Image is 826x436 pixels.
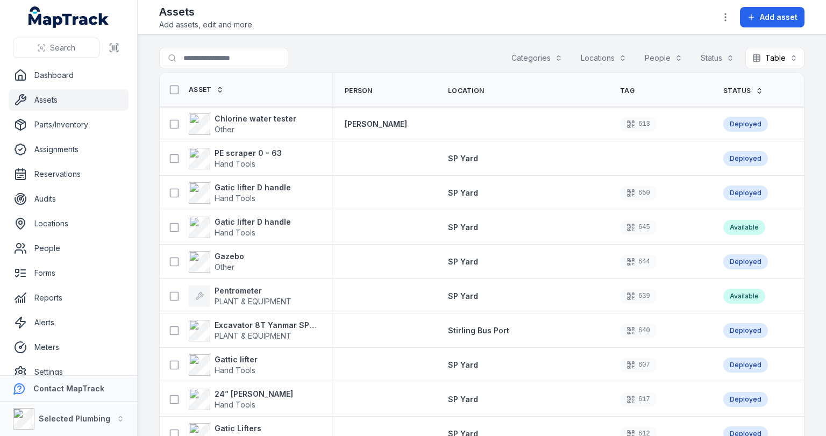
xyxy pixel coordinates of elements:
[448,325,509,336] a: Stirling Bus Port
[448,223,478,232] span: SP Yard
[620,117,657,132] div: 613
[448,291,478,301] span: SP Yard
[13,38,99,58] button: Search
[448,153,478,164] a: SP Yard
[723,151,768,166] div: Deployed
[215,262,234,271] span: Other
[448,326,509,335] span: Stirling Bus Port
[723,185,768,201] div: Deployed
[9,312,129,333] a: Alerts
[620,358,657,373] div: 607
[694,48,741,68] button: Status
[189,113,296,135] a: Chlorine water testerOther
[215,125,234,134] span: Other
[448,154,478,163] span: SP Yard
[9,65,129,86] a: Dashboard
[448,87,484,95] span: Location
[9,114,129,135] a: Parts/Inventory
[215,285,291,296] strong: Pentrometer
[638,48,689,68] button: People
[9,188,129,210] a: Audits
[448,360,478,369] span: SP Yard
[620,289,657,304] div: 639
[620,323,657,338] div: 640
[345,87,373,95] span: Person
[345,119,407,130] a: [PERSON_NAME]
[448,291,478,302] a: SP Yard
[448,222,478,233] a: SP Yard
[9,89,129,111] a: Assets
[33,384,104,393] strong: Contact MapTrack
[215,228,255,237] span: Hand Tools
[189,389,293,410] a: 24” [PERSON_NAME]Hand Tools
[723,254,768,269] div: Deployed
[723,289,765,304] div: Available
[29,6,109,28] a: MapTrack
[448,256,478,267] a: SP Yard
[215,331,291,340] span: PLANT & EQUIPMENT
[39,414,110,423] strong: Selected Plumbing
[9,361,129,383] a: Settings
[448,360,478,370] a: SP Yard
[740,7,804,27] button: Add asset
[745,48,804,68] button: Table
[723,117,768,132] div: Deployed
[189,285,291,307] a: PentrometerPLANT & EQUIPMENT
[189,354,258,376] a: Gattic lifterHand Tools
[189,217,291,238] a: Gatic lifter D handleHand Tools
[448,188,478,198] a: SP Yard
[215,194,255,203] span: Hand Tools
[189,251,244,273] a: GazeboOther
[723,392,768,407] div: Deployed
[620,185,657,201] div: 650
[9,213,129,234] a: Locations
[215,423,261,434] strong: Gatic Lifters
[620,220,657,235] div: 645
[189,148,282,169] a: PE scraper 0 - 63Hand Tools
[723,220,765,235] div: Available
[215,159,255,168] span: Hand Tools
[448,394,478,405] a: SP Yard
[189,320,319,341] a: Excavator 8T Yanmar SP025PLANT & EQUIPMENT
[215,354,258,365] strong: Gattic lifter
[215,113,296,124] strong: Chlorine water tester
[448,257,478,266] span: SP Yard
[723,358,768,373] div: Deployed
[189,85,212,94] span: Asset
[448,188,478,197] span: SP Yard
[215,251,244,262] strong: Gazebo
[189,85,224,94] a: Asset
[9,238,129,259] a: People
[215,148,282,159] strong: PE scraper 0 - 63
[620,254,657,269] div: 644
[9,163,129,185] a: Reservations
[9,139,129,160] a: Assignments
[9,337,129,358] a: Meters
[620,392,657,407] div: 617
[760,12,797,23] span: Add asset
[9,287,129,309] a: Reports
[723,87,751,95] span: Status
[189,182,291,204] a: Gatic lifter D handleHand Tools
[9,262,129,284] a: Forms
[215,217,291,227] strong: Gatic lifter D handle
[448,395,478,404] span: SP Yard
[50,42,75,53] span: Search
[215,320,319,331] strong: Excavator 8T Yanmar SP025
[159,19,254,30] span: Add assets, edit and more.
[215,366,255,375] span: Hand Tools
[215,297,291,306] span: PLANT & EQUIPMENT
[723,87,763,95] a: Status
[215,389,293,399] strong: 24” [PERSON_NAME]
[215,182,291,193] strong: Gatic lifter D handle
[723,323,768,338] div: Deployed
[159,4,254,19] h2: Assets
[620,87,635,95] span: Tag
[215,400,255,409] span: Hand Tools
